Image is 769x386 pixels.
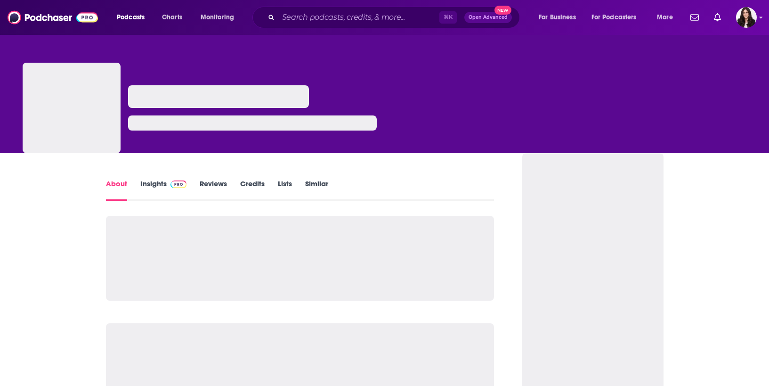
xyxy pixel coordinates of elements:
[710,9,725,25] a: Show notifications dropdown
[687,9,703,25] a: Show notifications dropdown
[117,11,145,24] span: Podcasts
[156,10,188,25] a: Charts
[494,6,511,15] span: New
[464,12,512,23] button: Open AdvancedNew
[162,11,182,24] span: Charts
[278,10,439,25] input: Search podcasts, credits, & more...
[532,10,588,25] button: open menu
[278,179,292,201] a: Lists
[736,7,757,28] img: User Profile
[439,11,457,24] span: ⌘ K
[650,10,685,25] button: open menu
[591,11,637,24] span: For Podcasters
[200,179,227,201] a: Reviews
[657,11,673,24] span: More
[240,179,265,201] a: Credits
[305,179,328,201] a: Similar
[170,181,187,188] img: Podchaser Pro
[106,179,127,201] a: About
[736,7,757,28] span: Logged in as RebeccaShapiro
[110,10,157,25] button: open menu
[194,10,246,25] button: open menu
[585,10,650,25] button: open menu
[201,11,234,24] span: Monitoring
[469,15,508,20] span: Open Advanced
[539,11,576,24] span: For Business
[8,8,98,26] img: Podchaser - Follow, Share and Rate Podcasts
[736,7,757,28] button: Show profile menu
[140,179,187,201] a: InsightsPodchaser Pro
[261,7,529,28] div: Search podcasts, credits, & more...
